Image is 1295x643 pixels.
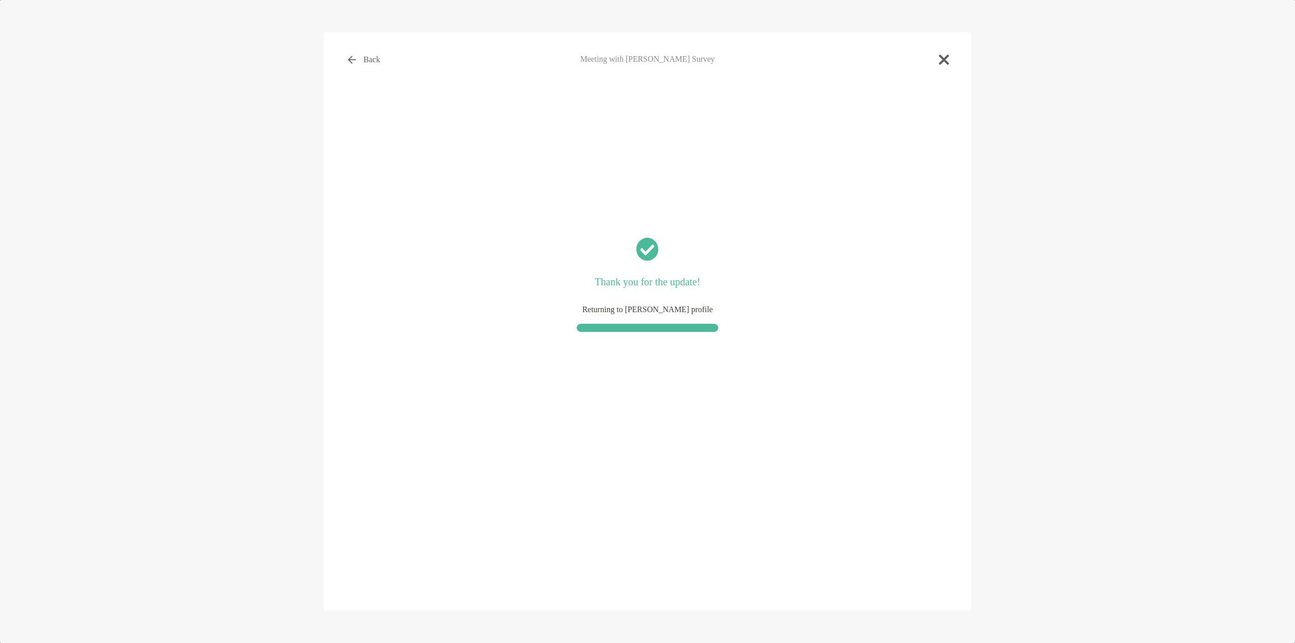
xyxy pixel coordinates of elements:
button: Back [340,49,388,71]
img: button icon [348,56,356,64]
p: Thank you for the update! [577,276,718,288]
p: Returning to [PERSON_NAME] profile [577,303,718,316]
img: check success [636,238,659,261]
img: close modal [939,55,949,65]
h4: Meeting with [PERSON_NAME] Survey [340,55,955,64]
